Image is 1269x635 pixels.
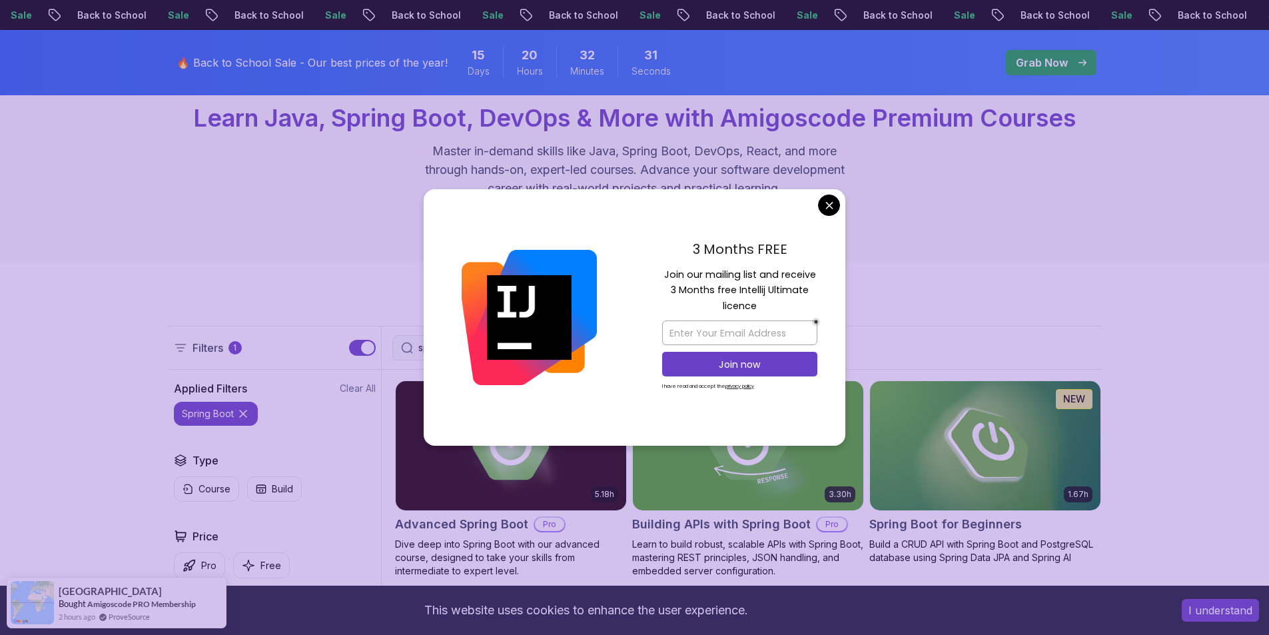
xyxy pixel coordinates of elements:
span: 32 Minutes [580,46,595,65]
p: 3.30h [829,489,851,500]
p: Learn to build robust, scalable APIs with Spring Boot, mastering REST principles, JSON handling, ... [632,538,864,578]
p: Back to School [993,9,1084,22]
button: spring boot [174,402,258,426]
a: ProveSource [109,611,150,622]
span: 31 Seconds [644,46,657,65]
p: 🔥 Back to School Sale - Our best prices of the year! [177,55,448,71]
h2: Applied Filters [174,380,247,396]
p: Filters [193,340,223,356]
span: Learn Java, Spring Boot, DevOps & More with Amigoscode Premium Courses [193,103,1076,133]
span: [GEOGRAPHIC_DATA] [59,586,162,597]
span: Hours [517,65,543,78]
p: Back to School [364,9,455,22]
p: Back to School [836,9,927,22]
p: Sale [927,9,969,22]
h2: Type [193,452,218,468]
p: Build [272,482,293,496]
button: Accept cookies [1182,599,1259,622]
img: provesource social proof notification image [11,581,54,624]
span: 20 Hours [522,46,538,65]
p: Sale [769,9,812,22]
a: Building APIs with Spring Boot card3.30hBuilding APIs with Spring BootProLearn to build robust, s... [632,380,864,578]
p: NEW [1063,392,1085,406]
button: Build [247,476,302,502]
p: Sale [455,9,498,22]
p: Back to School [679,9,769,22]
p: Pro [201,559,216,572]
p: 1 [233,342,236,353]
span: Minutes [570,65,604,78]
p: Dive deep into Spring Boot with our advanced course, designed to take your skills from intermedia... [395,538,627,578]
p: Pro [535,518,564,531]
span: Days [468,65,490,78]
h2: Advanced Spring Boot [395,515,528,534]
p: Back to School [50,9,141,22]
input: Search Java, React, Spring boot ... [418,341,703,354]
p: Grab Now [1016,55,1068,71]
span: Bought [59,598,86,609]
a: Advanced Spring Boot card5.18hAdvanced Spring BootProDive deep into Spring Boot with our advanced... [395,380,627,578]
p: Free [260,559,281,572]
p: Sale [612,9,655,22]
span: 15 Days [472,46,485,65]
h2: Building APIs with Spring Boot [632,515,811,534]
p: Sale [298,9,340,22]
p: Pro [817,518,847,531]
span: 2 hours ago [59,611,95,622]
button: Free [233,552,290,578]
h2: Price [193,528,218,544]
span: Seconds [632,65,671,78]
a: Amigoscode PRO Membership [87,599,196,609]
div: This website uses cookies to enhance the user experience. [10,596,1162,625]
button: Pro [174,552,225,578]
p: Back to School [1150,9,1241,22]
a: Spring Boot for Beginners card1.67hNEWSpring Boot for BeginnersBuild a CRUD API with Spring Boot ... [869,380,1101,564]
p: spring boot [182,407,234,420]
p: Master in-demand skills like Java, Spring Boot, DevOps, React, and more through hands-on, expert-... [411,142,859,198]
h2: Spring Boot for Beginners [869,515,1022,534]
p: Sale [1084,9,1126,22]
p: Build a CRUD API with Spring Boot and PostgreSQL database using Spring Data JPA and Spring AI [869,538,1101,564]
p: 1.67h [1068,489,1088,500]
button: Clear All [340,382,376,395]
p: 5.18h [595,489,614,500]
button: Course [174,476,239,502]
img: Advanced Spring Boot card [396,381,626,510]
p: Back to School [207,9,298,22]
p: Sale [141,9,183,22]
img: Spring Boot for Beginners card [870,381,1100,510]
p: Back to School [522,9,612,22]
p: Course [199,482,230,496]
